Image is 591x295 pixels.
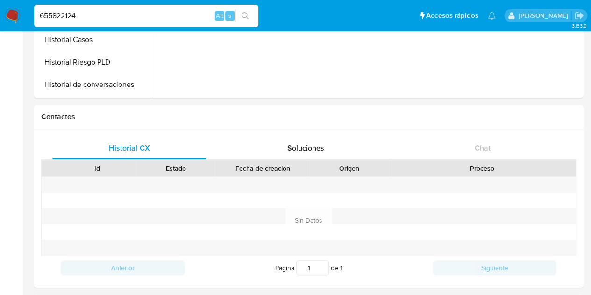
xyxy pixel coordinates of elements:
span: Alt [216,11,223,20]
button: Historial Casos [36,29,153,51]
span: 3.163.0 [571,22,586,29]
span: Soluciones [287,143,324,153]
h1: Contactos [41,112,576,122]
button: Siguiente [433,260,556,275]
div: Origen [316,164,382,173]
input: Buscar usuario o caso... [34,10,258,22]
div: Id [64,164,130,173]
span: s [228,11,231,20]
span: Página de [275,260,342,275]
span: Historial CX [109,143,150,153]
button: Anterior [61,260,185,275]
p: alejandroramon.martinez@mercadolibre.com [518,11,571,20]
div: Proceso [395,164,569,173]
span: Chat [475,143,491,153]
button: IV Challenges [36,96,153,118]
span: Accesos rápidos [426,11,478,21]
div: Estado [143,164,208,173]
button: Historial de conversaciones [36,73,153,96]
div: Fecha de creación [221,164,303,173]
button: search-icon [235,9,255,22]
a: Notificaciones [488,12,496,20]
span: 1 [340,263,342,273]
a: Salir [574,11,584,21]
button: Historial Riesgo PLD [36,51,153,73]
